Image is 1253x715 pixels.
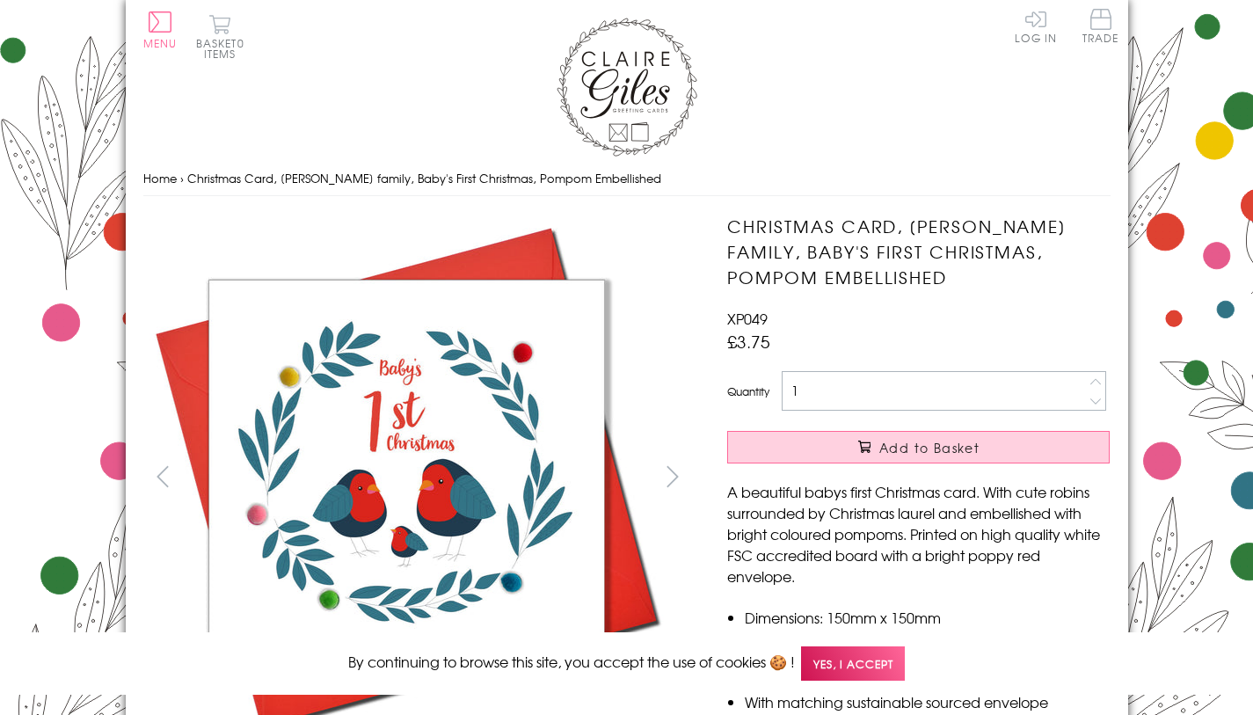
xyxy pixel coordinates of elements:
span: Add to Basket [879,439,980,456]
h1: Christmas Card, [PERSON_NAME] family, Baby's First Christmas, Pompom Embellished [727,214,1110,289]
a: Home [143,170,177,186]
p: A beautiful babys first Christmas card. With cute robins surrounded by Christmas laurel and embel... [727,481,1110,587]
li: Blank inside for your own message [745,628,1110,649]
span: Trade [1082,9,1119,43]
button: Menu [143,11,178,48]
button: Basket0 items [196,14,244,59]
span: Menu [143,35,178,51]
li: Dimensions: 150mm x 150mm [745,607,1110,628]
span: › [180,170,184,186]
a: Log In [1015,9,1057,43]
nav: breadcrumbs [143,161,1111,197]
button: next [652,456,692,496]
span: XP049 [727,308,768,329]
li: With matching sustainable sourced envelope [745,691,1110,712]
button: Add to Basket [727,431,1110,463]
span: Yes, I accept [801,646,905,681]
a: Trade [1082,9,1119,47]
label: Quantity [727,383,769,399]
img: Claire Giles Greetings Cards [557,18,697,157]
span: Christmas Card, [PERSON_NAME] family, Baby's First Christmas, Pompom Embellished [187,170,661,186]
span: £3.75 [727,329,770,354]
span: 0 items [204,35,244,62]
button: prev [143,456,183,496]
